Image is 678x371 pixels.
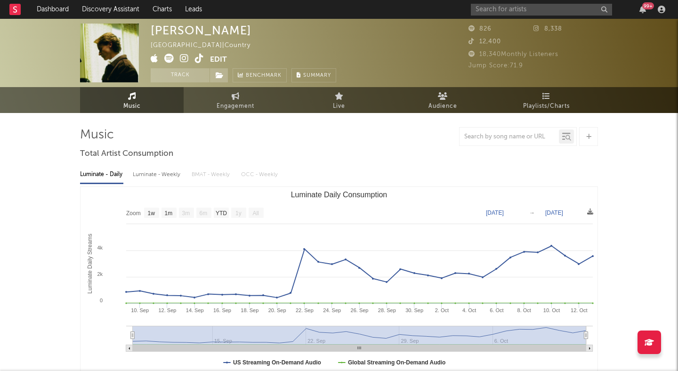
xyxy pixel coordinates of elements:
[533,26,562,32] span: 8,338
[165,210,173,217] text: 1m
[100,298,103,303] text: 0
[80,87,184,113] a: Music
[378,307,396,313] text: 28. Sep
[348,359,446,366] text: Global Streaming On-Demand Audio
[486,210,504,216] text: [DATE]
[642,2,654,9] div: 99 +
[123,101,141,112] span: Music
[391,87,494,113] a: Audience
[97,271,103,277] text: 2k
[545,210,563,216] text: [DATE]
[571,307,587,313] text: 12. Oct
[291,191,387,199] text: Luminate Daily Consumption
[468,26,492,32] span: 826
[184,87,287,113] a: Engagement
[213,307,231,313] text: 16. Sep
[460,133,559,141] input: Search by song name or URL
[523,101,570,112] span: Playlists/Charts
[246,70,282,81] span: Benchmark
[133,167,182,183] div: Luminate - Weekly
[405,307,423,313] text: 30. Sep
[462,307,476,313] text: 4. Oct
[296,307,314,313] text: 22. Sep
[216,210,227,217] text: YTD
[291,68,336,82] button: Summary
[80,167,123,183] div: Luminate - Daily
[131,307,149,313] text: 10. Sep
[126,210,141,217] text: Zoom
[543,307,560,313] text: 10. Oct
[529,210,535,216] text: →
[303,73,331,78] span: Summary
[97,245,103,250] text: 4k
[151,40,261,51] div: [GEOGRAPHIC_DATA] | Country
[333,101,345,112] span: Live
[323,307,341,313] text: 24. Sep
[182,210,190,217] text: 3m
[151,24,251,37] div: [PERSON_NAME]
[468,63,523,69] span: Jump Score: 71.9
[233,68,287,82] a: Benchmark
[268,307,286,313] text: 20. Sep
[517,307,531,313] text: 8. Oct
[471,4,612,16] input: Search for artists
[235,210,242,217] text: 1y
[233,359,321,366] text: US Streaming On-Demand Audio
[210,54,227,65] button: Edit
[468,51,558,57] span: 18,340 Monthly Listeners
[158,307,176,313] text: 12. Sep
[468,39,501,45] span: 12,400
[428,101,457,112] span: Audience
[80,148,173,160] span: Total Artist Consumption
[490,307,503,313] text: 6. Oct
[87,234,93,293] text: Luminate Daily Streams
[351,307,369,313] text: 26. Sep
[435,307,449,313] text: 2. Oct
[241,307,258,313] text: 18. Sep
[639,6,646,13] button: 99+
[287,87,391,113] a: Live
[217,101,254,112] span: Engagement
[148,210,155,217] text: 1w
[494,87,598,113] a: Playlists/Charts
[151,68,210,82] button: Track
[252,210,258,217] text: All
[200,210,208,217] text: 6m
[186,307,204,313] text: 14. Sep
